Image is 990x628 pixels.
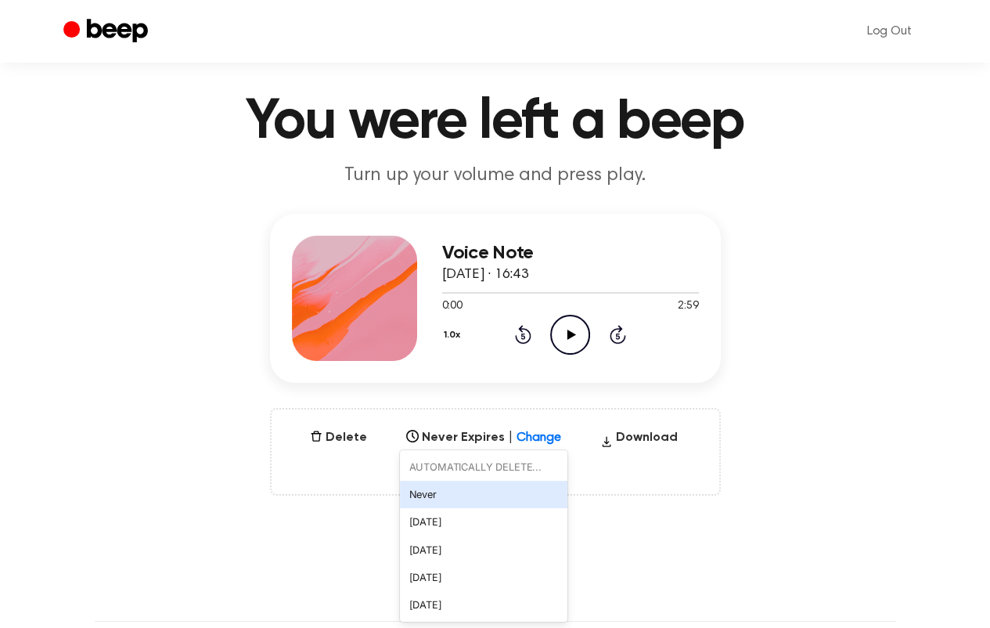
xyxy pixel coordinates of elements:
h1: You were left a beep [95,94,896,150]
button: 1.0x [442,322,466,348]
a: Log Out [851,13,927,50]
div: [DATE] [400,536,567,564]
div: [DATE] [400,591,567,619]
div: [DATE] [400,508,567,536]
button: Delete [304,428,373,447]
span: 0:00 [442,298,463,315]
h3: Voice Note [442,243,699,264]
div: AUTOMATICALLY DELETE... [400,453,567,481]
span: Only visible to you [290,460,700,475]
span: [DATE] · 16:43 [442,268,528,282]
div: [DATE] [400,564,567,591]
button: Download [594,428,684,453]
div: Never [400,481,567,508]
span: 2:59 [678,298,698,315]
a: Beep [63,16,152,47]
p: Turn up your volume and press play. [195,163,796,189]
